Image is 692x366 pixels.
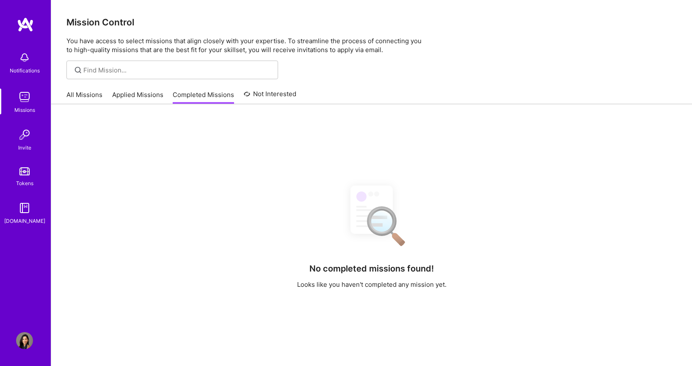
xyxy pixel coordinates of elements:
[14,332,35,349] a: User Avatar
[73,65,83,75] i: icon SearchGrey
[14,105,35,114] div: Missions
[16,126,33,143] img: Invite
[16,49,33,66] img: bell
[244,89,297,104] a: Not Interested
[18,143,31,152] div: Invite
[173,90,234,104] a: Completed Missions
[16,332,33,349] img: User Avatar
[10,66,40,75] div: Notifications
[17,17,34,32] img: logo
[297,280,447,289] p: Looks like you haven't completed any mission yet.
[83,66,272,75] input: Find Mission...
[336,178,408,252] img: No Results
[66,36,677,54] p: You have access to select missions that align closely with your expertise. To streamline the proc...
[16,89,33,105] img: teamwork
[19,167,30,175] img: tokens
[16,179,33,188] div: Tokens
[66,17,677,28] h3: Mission Control
[4,216,45,225] div: [DOMAIN_NAME]
[66,90,102,104] a: All Missions
[112,90,163,104] a: Applied Missions
[16,200,33,216] img: guide book
[309,263,434,274] h4: No completed missions found!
